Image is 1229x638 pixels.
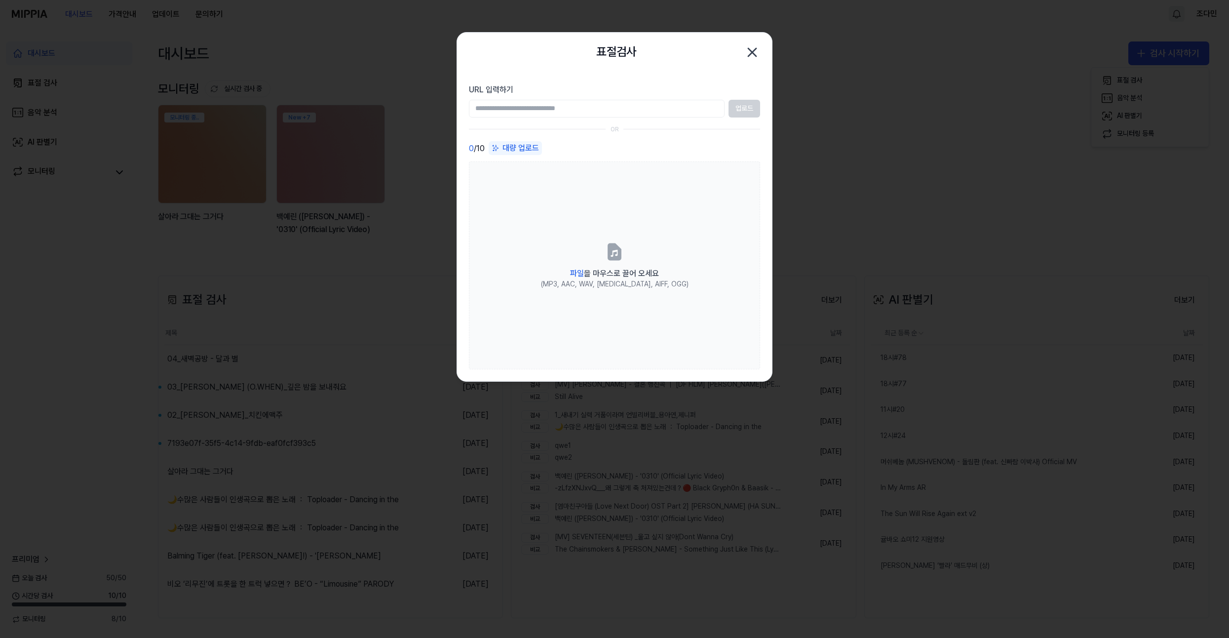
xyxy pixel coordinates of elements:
button: 대량 업로드 [489,141,542,156]
div: / 10 [469,141,485,156]
span: 을 마우스로 끌어 오세요 [570,269,659,278]
span: 0 [469,143,474,155]
div: OR [611,125,619,134]
div: 대량 업로드 [489,141,542,155]
label: URL 입력하기 [469,84,760,96]
div: (MP3, AAC, WAV, [MEDICAL_DATA], AIFF, OGG) [541,279,689,289]
h2: 표절검사 [596,42,637,61]
span: 파일 [570,269,584,278]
